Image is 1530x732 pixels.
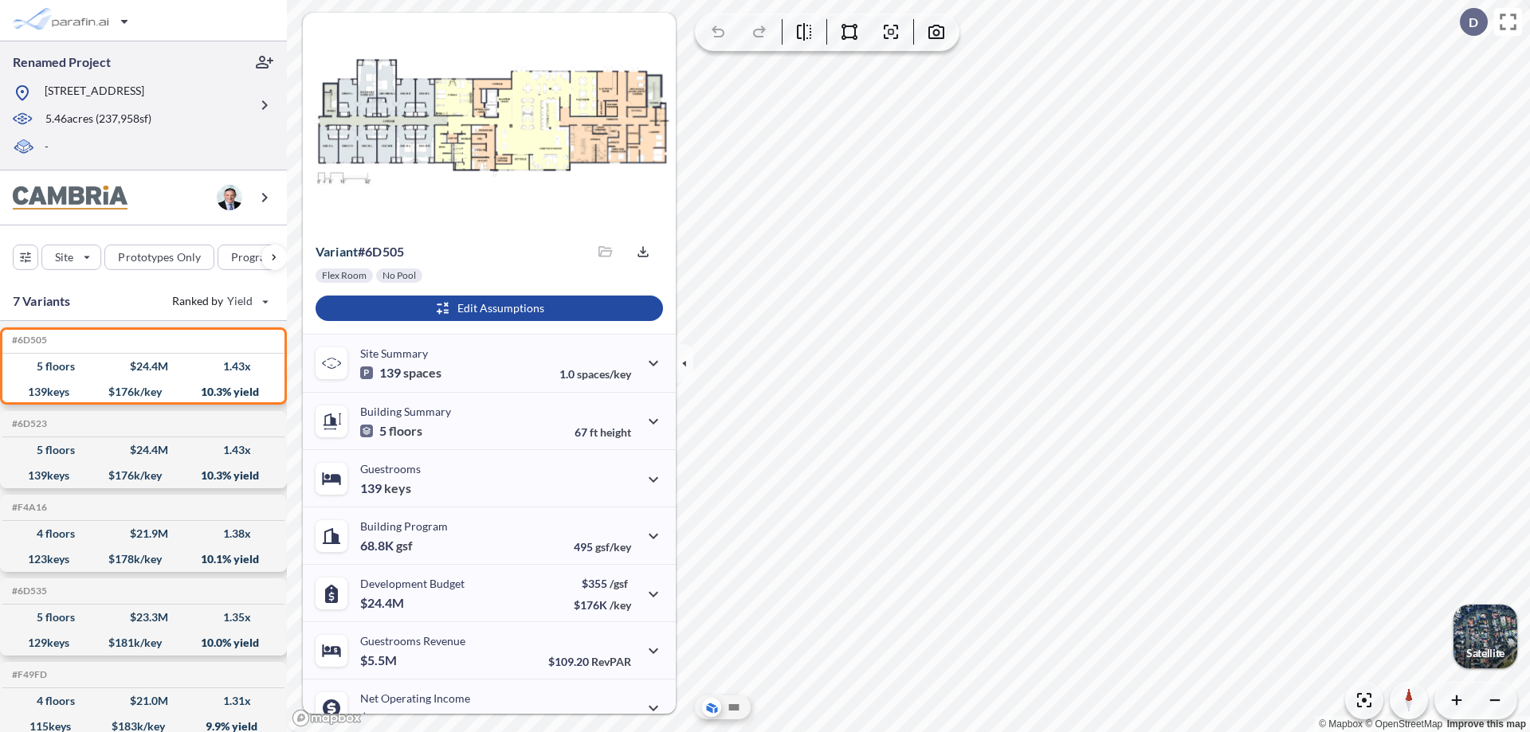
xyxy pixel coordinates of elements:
h5: Click to copy the code [9,418,47,429]
a: Mapbox [1319,718,1363,730]
p: $109.20 [548,655,631,668]
span: spaces/key [577,367,631,381]
p: Guestrooms Revenue [360,634,465,648]
p: Development Budget [360,577,465,590]
span: Yield [227,293,253,309]
button: Program [218,245,304,270]
h5: Click to copy the code [9,335,47,346]
p: # 6d505 [316,244,404,260]
p: Site [55,249,73,265]
span: keys [384,480,411,496]
p: 7 Variants [13,292,71,311]
p: 45.0% [563,712,631,726]
p: Prototypes Only [118,249,201,265]
button: Prototypes Only [104,245,214,270]
p: Site Summary [360,346,428,360]
span: spaces [403,365,441,381]
button: Site Plan [724,698,743,717]
p: [STREET_ADDRESS] [45,83,144,103]
span: gsf [396,538,413,554]
a: Mapbox homepage [292,709,362,727]
p: Net Operating Income [360,691,470,705]
p: Renamed Project [13,53,111,71]
p: 67 [575,425,631,439]
p: - [45,139,49,157]
button: Aerial View [702,698,721,717]
p: $176K [574,598,631,612]
span: RevPAR [591,655,631,668]
span: ft [590,425,598,439]
h5: Click to copy the code [9,585,47,597]
span: gsf/key [595,540,631,554]
p: $24.4M [360,595,406,611]
p: 139 [360,480,411,496]
p: Building Program [360,519,448,533]
p: 495 [574,540,631,554]
button: Edit Assumptions [316,296,663,321]
button: Ranked by Yield [159,288,279,314]
p: Flex Room [322,269,367,282]
a: OpenStreetMap [1365,718,1442,730]
h5: Click to copy the code [9,669,47,680]
p: No Pool [382,269,416,282]
p: $2.5M [360,710,399,726]
p: Building Summary [360,405,451,418]
span: Variant [316,244,358,259]
p: 5.46 acres ( 237,958 sf) [45,111,151,128]
button: Switcher ImageSatellite [1453,605,1517,668]
p: $355 [574,577,631,590]
p: 1.0 [559,367,631,381]
p: D [1469,15,1478,29]
p: 68.8K [360,538,413,554]
span: /gsf [610,577,628,590]
img: BrandImage [13,186,127,210]
p: Guestrooms [360,462,421,476]
h5: Click to copy the code [9,502,47,513]
span: margin [596,712,631,726]
p: 5 [360,423,422,439]
img: user logo [217,185,242,210]
p: 139 [360,365,441,381]
p: Satellite [1466,647,1504,660]
p: Edit Assumptions [457,300,544,316]
p: Program [231,249,276,265]
a: Improve this map [1447,718,1526,730]
span: height [600,425,631,439]
img: Switcher Image [1453,605,1517,668]
span: floors [389,423,422,439]
span: /key [610,598,631,612]
button: Site [41,245,101,270]
p: $5.5M [360,652,399,668]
